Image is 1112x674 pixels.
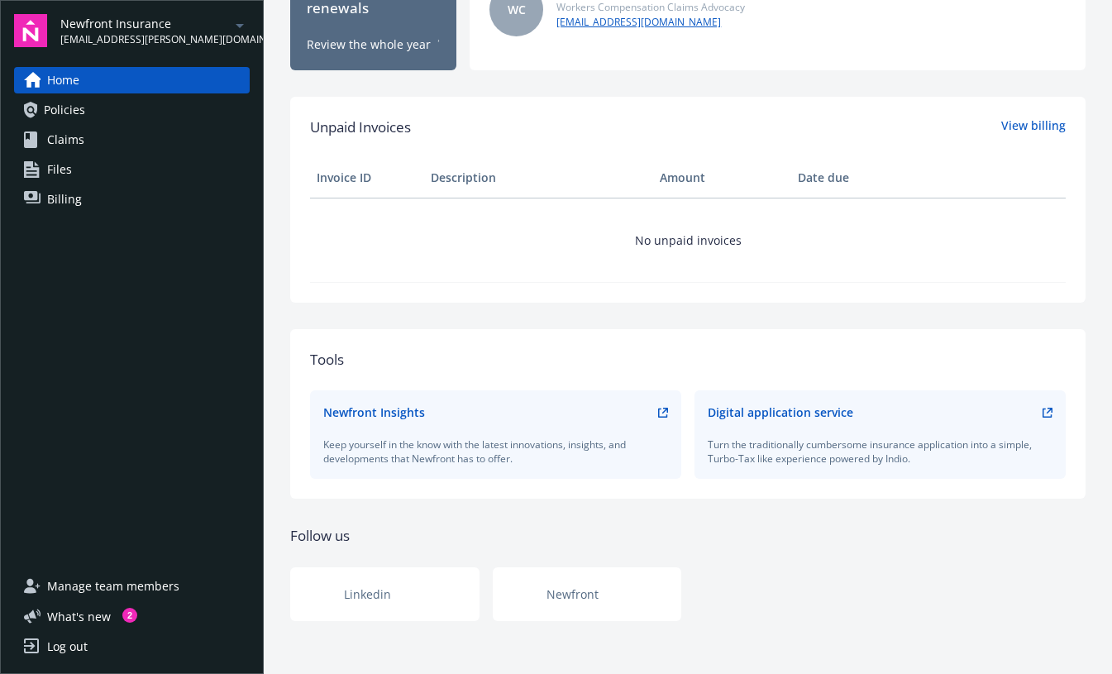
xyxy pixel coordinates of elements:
div: Turn the traditionally cumbersome insurance application into a simple, Turbo-Tax like experience ... [708,437,1052,465]
span: [EMAIL_ADDRESS][PERSON_NAME][DOMAIN_NAME] [60,32,230,47]
img: navigator-logo.svg [14,14,47,47]
div: Review the whole year [307,36,431,52]
a: Home [14,67,250,93]
td: No unpaid invoices [310,197,1066,281]
a: Newfront logoLinkedin [290,566,480,621]
span: Claims [47,127,84,153]
span: Newfront Insurance [60,15,230,32]
th: Invoice ID [310,157,424,197]
span: Unpaid Invoices [310,116,411,137]
a: Manage team members [14,573,250,600]
span: Home [47,67,79,93]
div: Log out [47,633,88,660]
img: Newfront logo [506,580,533,608]
div: Keep yourself in the know with the latest innovations, insights, and developments that Newfront h... [323,437,668,465]
th: Date due [791,157,905,197]
div: Newfront Insights [323,403,425,420]
div: Tools [310,348,1066,370]
a: Billing [14,186,250,213]
a: [EMAIL_ADDRESS][DOMAIN_NAME] [556,14,745,29]
a: Policies [14,97,250,123]
span: Files [47,156,72,183]
div: Follow us [290,524,1086,546]
th: Amount [653,157,790,197]
div: Linkedin [290,566,480,620]
span: Policies [44,97,85,123]
button: What's new2 [14,608,137,625]
div: Newfront [493,566,682,621]
a: Files [14,156,250,183]
span: Manage team members [47,573,179,600]
button: Newfront Insurance[EMAIL_ADDRESS][PERSON_NAME][DOMAIN_NAME]arrowDropDown [60,14,250,47]
span: Billing [47,186,82,213]
div: Digital application service [708,403,853,420]
a: View billing [1001,116,1066,137]
a: Newfront logoNewfront [493,566,682,621]
th: Description [424,157,653,197]
a: arrowDropDown [230,15,250,35]
a: Claims [14,127,250,153]
span: What ' s new [47,608,111,625]
div: 2 [122,608,137,623]
img: Newfront logo [303,580,331,607]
